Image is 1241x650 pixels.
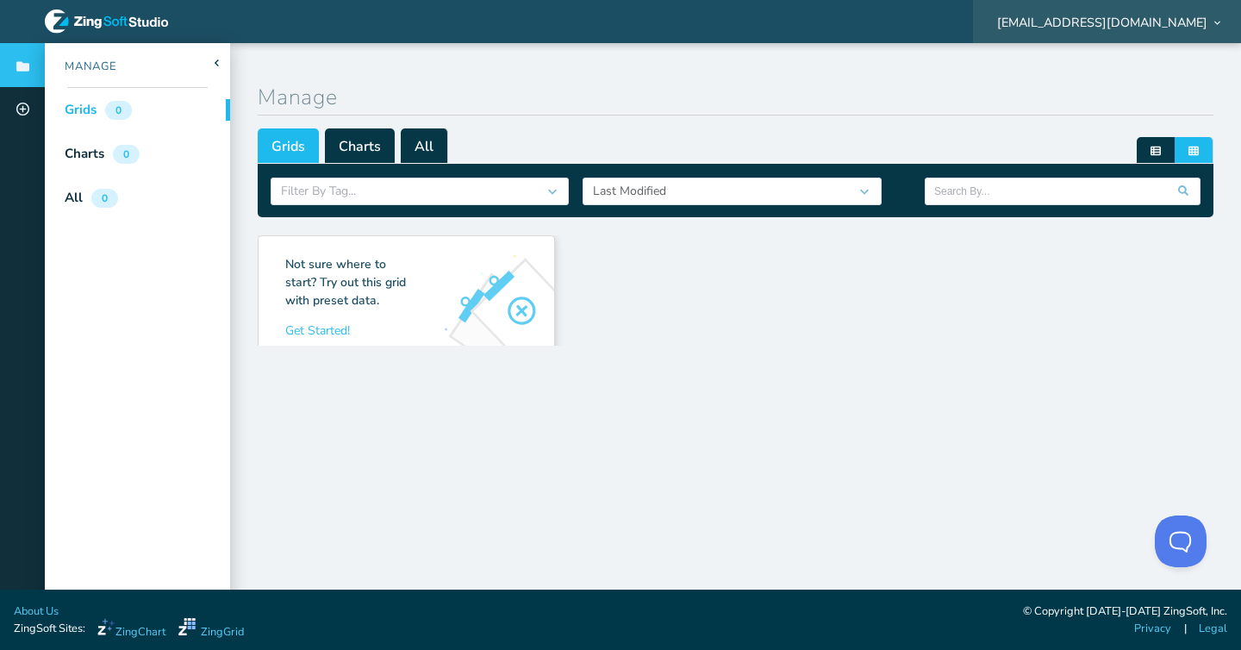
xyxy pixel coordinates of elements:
[45,59,117,76] div: Manage
[994,16,1220,28] div: [EMAIL_ADDRESS][DOMAIN_NAME]
[1023,603,1227,621] div: © Copyright [DATE]-[DATE] ZingSoft, Inc.
[285,255,420,309] p: Not sure where to start? Try out this grid with preset data.
[593,183,666,199] span: Last Modified
[281,183,356,199] span: Filter By Tag...
[97,618,165,641] a: ZingChart
[1199,621,1227,637] a: Legal
[65,144,104,164] div: Charts
[934,178,1191,204] input: Search By...
[65,188,83,208] div: All
[113,145,140,164] div: 0
[401,128,448,163] span: All
[65,100,97,120] div: Grids
[91,189,118,208] div: 0
[105,101,132,120] div: 0
[14,621,85,637] span: ZingSoft Sites:
[1184,621,1187,637] span: |
[325,128,395,163] span: Charts
[1155,516,1207,567] iframe: Help Scout Beacon - Open
[258,82,1213,116] h1: Manage
[258,128,319,163] span: Grids
[1134,621,1171,637] a: Privacy
[997,16,1207,28] span: [EMAIL_ADDRESS][DOMAIN_NAME]
[444,254,554,359] img: Create Demo
[178,618,244,641] a: ZingGrid
[285,322,420,340] p: Get Started!
[14,603,59,620] a: About Us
